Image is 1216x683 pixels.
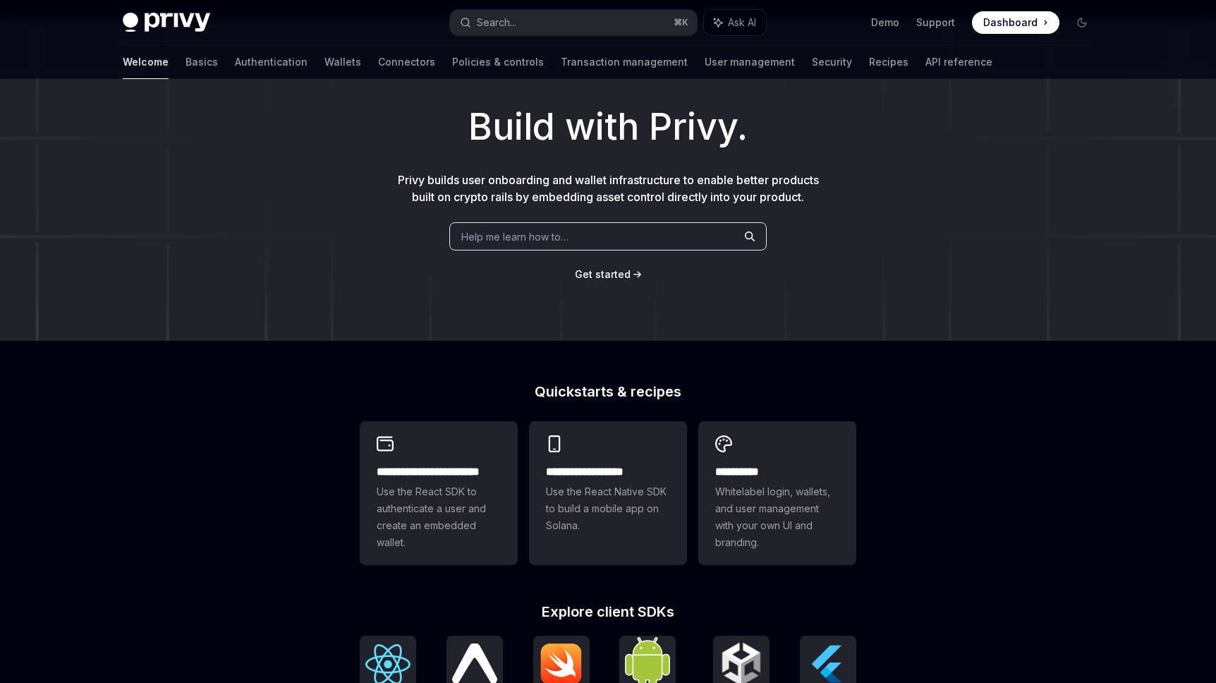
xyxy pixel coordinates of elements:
a: Authentication [235,45,308,79]
a: Security [812,45,852,79]
button: Toggle dark mode [1071,11,1093,34]
a: Wallets [324,45,361,79]
a: Recipes [869,45,908,79]
a: Basics [186,45,218,79]
span: ⌘ K [674,17,688,28]
span: Get started [575,268,631,280]
a: Policies & controls [452,45,544,79]
a: User management [705,45,795,79]
span: Help me learn how to… [461,229,569,244]
span: Use the React SDK to authenticate a user and create an embedded wallet. [377,483,501,551]
span: Whitelabel login, wallets, and user management with your own UI and branding. [715,483,839,551]
a: Transaction management [561,45,688,79]
a: Connectors [378,45,435,79]
a: Welcome [123,45,169,79]
img: dark logo [123,13,210,32]
h1: Build with Privy. [23,99,1193,155]
a: Dashboard [972,11,1059,34]
span: Privy builds user onboarding and wallet infrastructure to enable better products built on crypto ... [398,173,819,204]
h2: Explore client SDKs [360,605,856,619]
button: Search...⌘K [450,10,697,35]
a: **** *****Whitelabel login, wallets, and user management with your own UI and branding. [698,421,856,565]
h2: Quickstarts & recipes [360,385,856,399]
span: Dashboard [983,16,1038,30]
a: Demo [871,16,899,30]
a: API reference [925,45,992,79]
div: Search... [477,14,516,31]
span: Ask AI [728,16,756,30]
a: Get started [575,267,631,282]
a: **** **** **** ***Use the React Native SDK to build a mobile app on Solana. [529,421,687,565]
button: Ask AI [704,10,766,35]
a: Support [916,16,955,30]
span: Use the React Native SDK to build a mobile app on Solana. [546,483,670,534]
